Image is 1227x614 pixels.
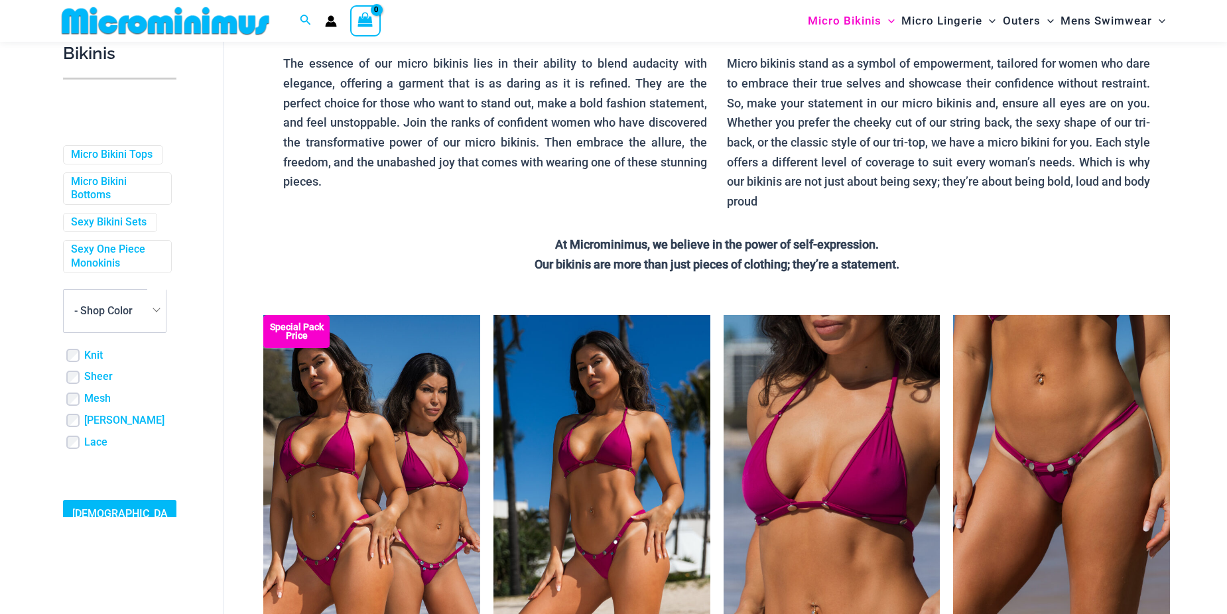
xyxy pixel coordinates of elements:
a: Sexy Bikini Sets [71,215,147,229]
strong: Our bikinis are more than just pieces of clothing; they’re a statement. [535,257,899,271]
span: Mens Swimwear [1061,4,1152,38]
a: Micro LingerieMenu ToggleMenu Toggle [898,4,999,38]
p: Micro bikinis stand as a symbol of empowerment, tailored for women who dare to embrace their true... [727,54,1151,212]
a: View Shopping Cart, empty [350,5,381,36]
p: The essence of our micro bikinis lies in their ability to blend audacity with elegance, offering ... [283,54,707,192]
a: OutersMenu ToggleMenu Toggle [1000,4,1057,38]
a: [PERSON_NAME] [84,414,164,428]
a: Micro BikinisMenu ToggleMenu Toggle [805,4,898,38]
a: Knit [84,349,103,363]
a: [DEMOGRAPHIC_DATA] Sizing Guide [63,500,176,549]
span: - Shop Color [63,289,166,333]
span: Menu Toggle [881,4,895,38]
a: Search icon link [300,13,312,29]
a: Lace [84,436,107,450]
a: Micro Bikini Bottoms [71,175,161,203]
a: Mens SwimwearMenu ToggleMenu Toggle [1057,4,1169,38]
span: - Shop Color [74,304,133,317]
span: Menu Toggle [1152,4,1165,38]
h3: Micro Bikinis [63,19,176,65]
span: Micro Bikinis [808,4,881,38]
img: MM SHOP LOGO FLAT [56,6,275,36]
b: Special Pack Price [263,323,330,340]
span: Outers [1003,4,1041,38]
a: Account icon link [325,15,337,27]
span: - Shop Color [64,290,166,332]
nav: Site Navigation [803,2,1171,40]
strong: At Microminimus, we believe in the power of self-expression. [555,237,879,251]
a: Micro Bikini Tops [71,148,153,162]
a: Sexy One Piece Monokinis [71,243,161,271]
a: Mesh [84,392,111,406]
span: Menu Toggle [1041,4,1054,38]
a: Sheer [84,370,113,384]
span: Menu Toggle [982,4,996,38]
span: Micro Lingerie [901,4,982,38]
